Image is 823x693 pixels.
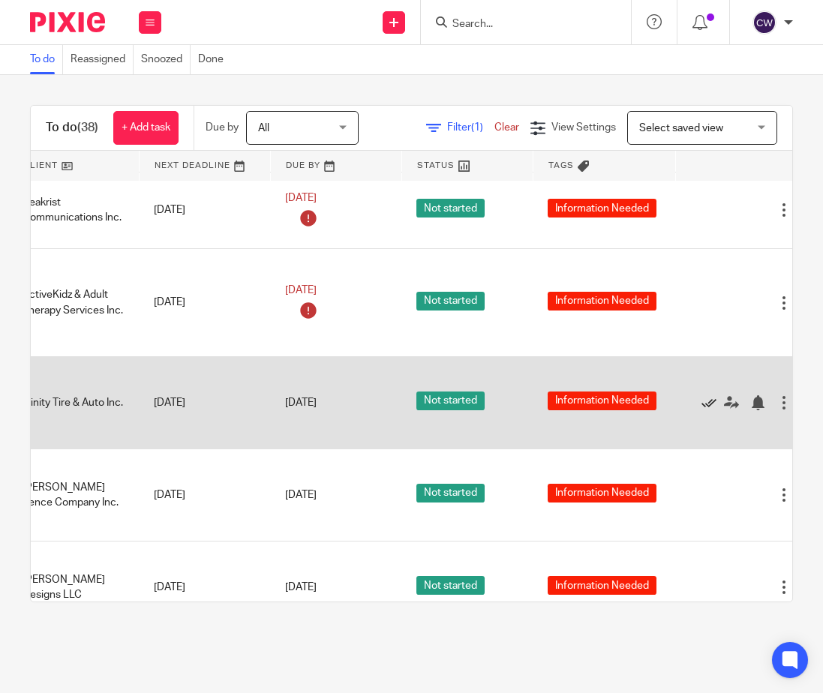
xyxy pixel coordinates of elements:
a: To do [30,45,63,74]
span: Information Needed [548,199,656,217]
img: svg%3E [752,10,776,34]
span: [DATE] [285,397,317,408]
span: (38) [77,121,98,133]
span: Tags [548,161,574,169]
span: Select saved view [639,123,723,133]
td: [DATE] [139,172,270,249]
span: Not started [416,576,485,595]
img: Pixie [30,12,105,32]
span: (1) [471,122,483,133]
span: All [258,123,269,133]
td: [DATE] [139,249,270,357]
span: [DATE] [285,286,317,296]
span: View Settings [551,122,616,133]
span: Not started [416,292,485,310]
a: Snoozed [141,45,191,74]
td: [DATE] [139,449,270,541]
span: Not started [416,199,485,217]
span: Information Needed [548,292,656,310]
span: Information Needed [548,391,656,410]
td: ActiveKidz & Adult Therapy Services Inc. [8,249,139,357]
a: Reassigned [71,45,134,74]
td: Seakrist Communications Inc. [8,172,139,249]
span: [DATE] [285,490,317,500]
td: [PERSON_NAME] Fence Company Inc. [8,449,139,541]
td: [DATE] [139,356,270,448]
a: Done [198,45,231,74]
td: [PERSON_NAME] Designs LLC [8,541,139,634]
span: Not started [416,484,485,502]
span: Information Needed [548,576,656,595]
td: Trinity Tire & Auto Inc. [8,356,139,448]
h1: To do [46,120,98,136]
td: [DATE] [139,541,270,634]
input: Search [451,18,586,31]
a: + Add task [113,111,179,145]
p: Due by [206,120,239,135]
span: [DATE] [285,193,317,203]
span: Not started [416,391,485,410]
a: Clear [494,122,519,133]
a: Mark as done [701,395,724,410]
span: Filter [447,122,494,133]
span: Information Needed [548,484,656,502]
span: [DATE] [285,582,317,592]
